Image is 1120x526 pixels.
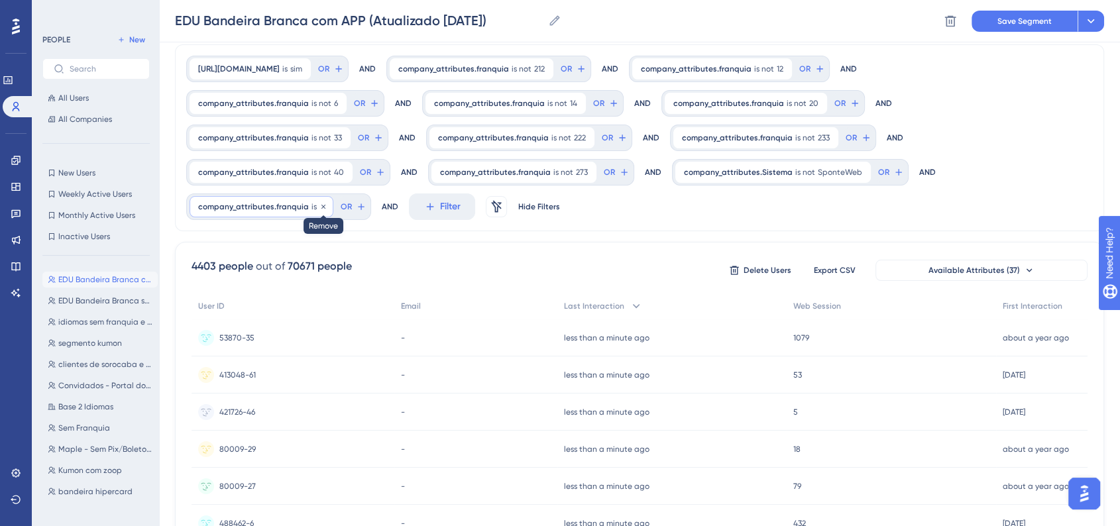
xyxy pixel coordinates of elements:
[434,98,545,109] span: company_attributes.franquia
[832,93,862,114] button: OR
[564,482,649,491] time: less than a minute ago
[58,210,135,221] span: Monthly Active Users
[564,370,649,380] time: less than a minute ago
[358,132,369,143] span: OR
[576,167,588,178] span: 273
[574,132,586,143] span: 222
[818,132,830,143] span: 233
[356,127,385,148] button: OR
[559,58,588,79] button: OR
[919,159,936,185] div: AND
[339,196,368,217] button: OR
[42,207,150,223] button: Monthly Active Users
[799,64,811,74] span: OR
[198,98,309,109] span: company_attributes.franquia
[1003,370,1025,380] time: [DATE]
[219,407,255,417] span: 421726-46
[684,167,793,178] span: company_attributes.Sistema
[359,56,376,82] div: AND
[1003,445,1069,454] time: about a year ago
[840,56,857,82] div: AND
[42,90,150,106] button: All Users
[58,380,152,391] span: Convidados - Portal do Professor
[198,167,309,178] span: company_attributes.franquia
[401,159,418,185] div: AND
[801,260,868,281] button: Export CSV
[834,98,846,109] span: OR
[602,132,613,143] span: OR
[219,444,256,454] span: 80009-29
[334,132,342,143] span: 33
[793,444,801,454] span: 18
[42,441,158,457] button: Maple - Sem Pix/Boleto/Recorrência/Assinatura
[1064,474,1104,513] iframe: UserGuiding AI Assistant Launcher
[334,167,344,178] span: 40
[401,370,405,380] span: -
[997,16,1052,26] span: Save Segment
[795,132,815,143] span: is not
[602,56,618,82] div: AND
[42,399,158,415] button: Base 2 Idiomas
[401,407,405,417] span: -
[42,293,158,309] button: EDU Bandeira Branca sem APP (Atualizado [DATE])
[754,64,774,74] span: is not
[198,64,280,74] span: [URL][DOMAIN_NAME]
[564,407,649,417] time: less than a minute ago
[744,265,791,276] span: Delete Users
[256,258,285,274] div: out of
[518,201,560,212] span: Hide Filters
[875,260,1088,281] button: Available Attributes (37)
[58,189,132,199] span: Weekly Active Users
[58,338,122,348] span: segmento kumon
[219,370,256,380] span: 413048-61
[42,34,70,45] div: PEOPLE
[1003,301,1062,311] span: First Interaction
[352,93,381,114] button: OR
[570,98,577,109] span: 14
[401,481,405,492] span: -
[1003,482,1069,491] time: about a year ago
[360,167,371,178] span: OR
[564,301,624,311] span: Last Interaction
[399,125,416,151] div: AND
[58,93,89,103] span: All Users
[645,159,661,185] div: AND
[727,260,793,281] button: Delete Users
[876,162,905,183] button: OR
[341,201,352,212] span: OR
[875,90,892,117] div: AND
[1003,333,1069,342] time: about a year ago
[311,201,317,212] span: is
[334,98,338,109] span: 6
[198,301,225,311] span: User ID
[401,333,405,343] span: -
[358,162,387,183] button: OR
[846,132,857,143] span: OR
[600,127,629,148] button: OR
[42,229,150,244] button: Inactive Users
[42,378,158,394] button: Convidados - Portal do Professor
[316,58,345,79] button: OR
[564,333,649,342] time: less than a minute ago
[198,132,309,143] span: company_attributes.franquia
[311,98,331,109] span: is not
[818,167,862,178] span: SponteWeb
[42,165,150,181] button: New Users
[192,258,253,274] div: 4403 people
[887,125,903,151] div: AND
[58,114,112,125] span: All Companies
[398,64,509,74] span: company_attributes.franquia
[175,11,543,30] input: Segment Name
[593,98,604,109] span: OR
[42,484,158,500] button: bandeira hipercard
[641,64,752,74] span: company_attributes.franquia
[318,64,329,74] span: OR
[58,295,152,306] span: EDU Bandeira Branca sem APP (Atualizado [DATE])
[795,167,815,178] span: is not
[793,333,809,343] span: 1079
[793,301,841,311] span: Web Session
[797,58,826,79] button: OR
[31,3,83,19] span: Need Help?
